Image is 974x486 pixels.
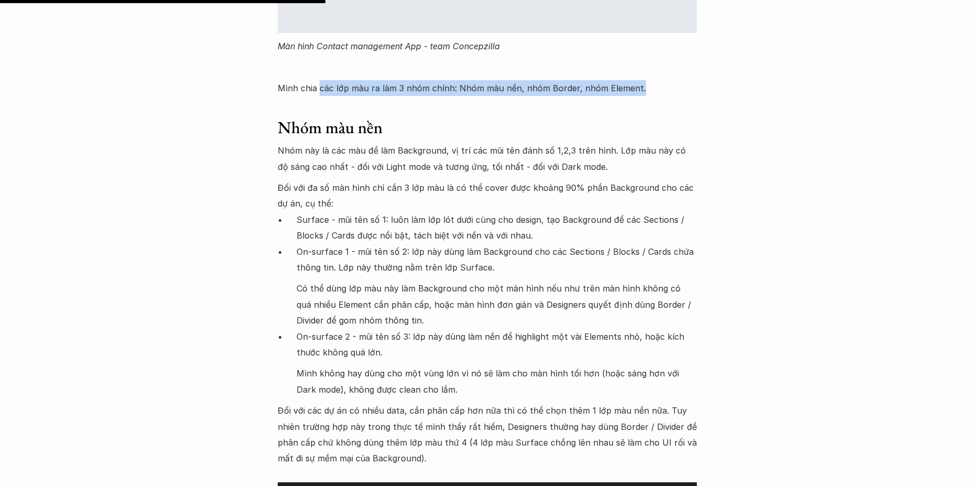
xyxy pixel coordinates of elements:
[297,212,697,244] p: Surface - mũi tên số 1: luôn làm lớp lót dưới cùng cho design, tạo Background để các Sections / B...
[278,403,697,482] p: Đối với các dự án có nhiều data, cần phân cấp hơn nữa thì có thể chọn thêm 1 lớp màu nền nữa. Tuy...
[297,329,697,361] p: On-surface 2 - mũi tên số 3: lớp này dùng làm nền để highlight một vài Elements nhỏ, hoặc kích th...
[278,143,697,175] p: Nhóm này là các màu để làm Background, vị trí các mũi tên đánh số 1,2,3 trên hình. Lớp màu này có...
[297,280,697,328] p: Có thể dùng lớp màu này làm Background cho một màn hình nếu như trên màn hình không có quá nhiều ...
[297,365,697,397] p: Mình không hay dùng cho một vùng lớn vì nó sẽ làm cho màn hình tối hơn (hoặc sáng hơn với Dark mo...
[278,80,697,96] p: Mình chia các lớp màu ra làm 3 nhóm chính: Nhóm màu nền, nhóm Border, nhóm Element.
[297,244,697,276] p: On-surface 1 - mũi tên số 2: lớp này dùng làm Background cho các Sections / Blocks / Cards chứa t...
[278,41,500,51] em: Màn hình Contact management App - team Concepzilla
[278,180,697,212] p: Đối với đa số màn hình chỉ cần 3 lớp màu là có thể cover được khoảng 90% phần Background cho các ...
[278,117,697,137] h3: Nhóm màu nền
